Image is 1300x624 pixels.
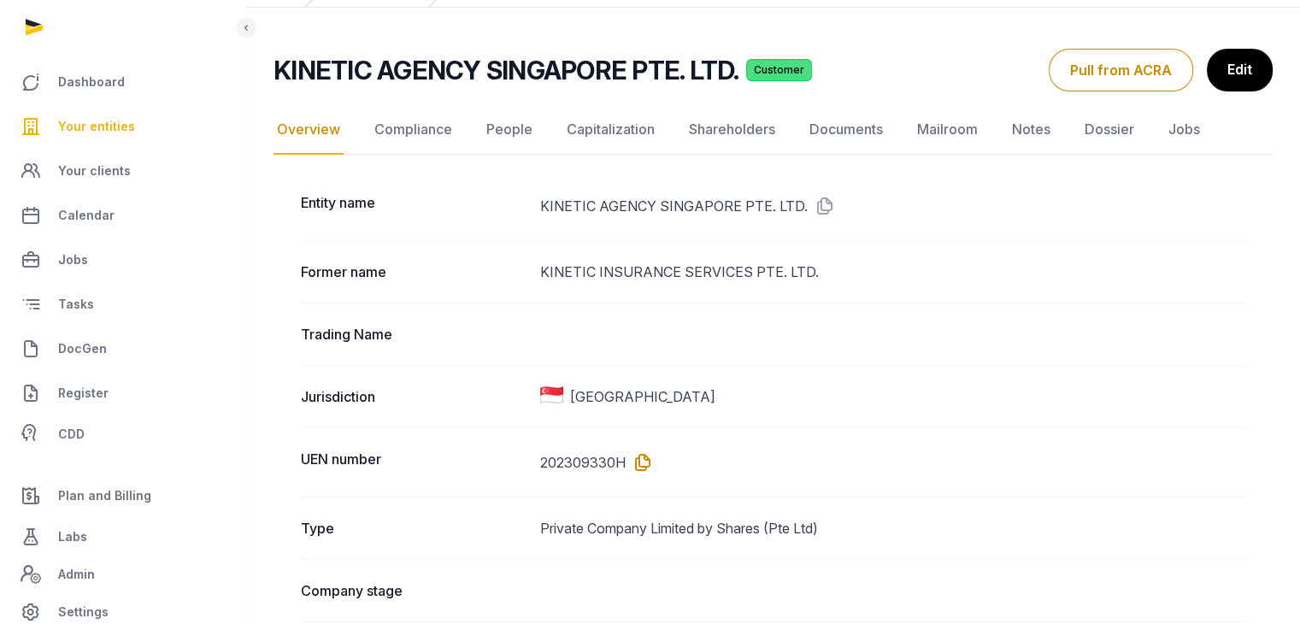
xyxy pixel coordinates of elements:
a: Admin [14,557,232,592]
span: CDD [58,424,85,444]
span: Plan and Billing [58,486,151,506]
span: [GEOGRAPHIC_DATA] [570,386,715,407]
dt: Jurisdiction [301,386,526,407]
dt: Former name [301,262,526,282]
dt: Trading Name [301,324,526,344]
a: Calendar [14,195,232,236]
a: Dossier [1081,105,1138,155]
a: Capitalization [563,105,658,155]
a: Edit [1207,49,1273,91]
h2: KINETIC AGENCY SINGAPORE PTE. LTD. [274,55,739,85]
span: Settings [58,602,109,622]
span: Calendar [58,205,115,226]
a: People [483,105,536,155]
a: Notes [1009,105,1054,155]
span: Register [58,383,109,403]
span: Jobs [58,250,88,270]
nav: Tabs [274,105,1273,155]
a: Overview [274,105,344,155]
a: Plan and Billing [14,475,232,516]
a: Dashboard [14,62,232,103]
a: Your clients [14,150,232,191]
dt: Entity name [301,192,526,220]
span: Tasks [58,294,94,315]
a: Mailroom [914,105,981,155]
span: Admin [58,564,95,585]
a: Labs [14,516,232,557]
dt: Company stage [301,580,526,601]
span: DocGen [58,338,107,359]
a: Register [14,373,232,414]
span: Your entities [58,116,135,137]
a: Your entities [14,106,232,147]
a: CDD [14,417,232,451]
dt: UEN number [301,449,526,476]
a: Tasks [14,284,232,325]
a: Documents [806,105,886,155]
dd: Private Company Limited by Shares (Pte Ltd) [540,518,1245,539]
button: Pull from ACRA [1049,49,1193,91]
dd: KINETIC INSURANCE SERVICES PTE. LTD. [540,262,1245,282]
span: Labs [58,527,87,547]
span: Your clients [58,161,131,181]
a: Shareholders [685,105,779,155]
a: Compliance [371,105,456,155]
a: DocGen [14,328,232,369]
span: Dashboard [58,72,125,92]
a: Jobs [14,239,232,280]
dd: 202309330H [540,449,1245,476]
dd: KINETIC AGENCY SINGAPORE PTE. LTD. [540,192,1245,220]
span: Customer [746,59,812,81]
dt: Type [301,518,526,539]
a: Jobs [1165,105,1203,155]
